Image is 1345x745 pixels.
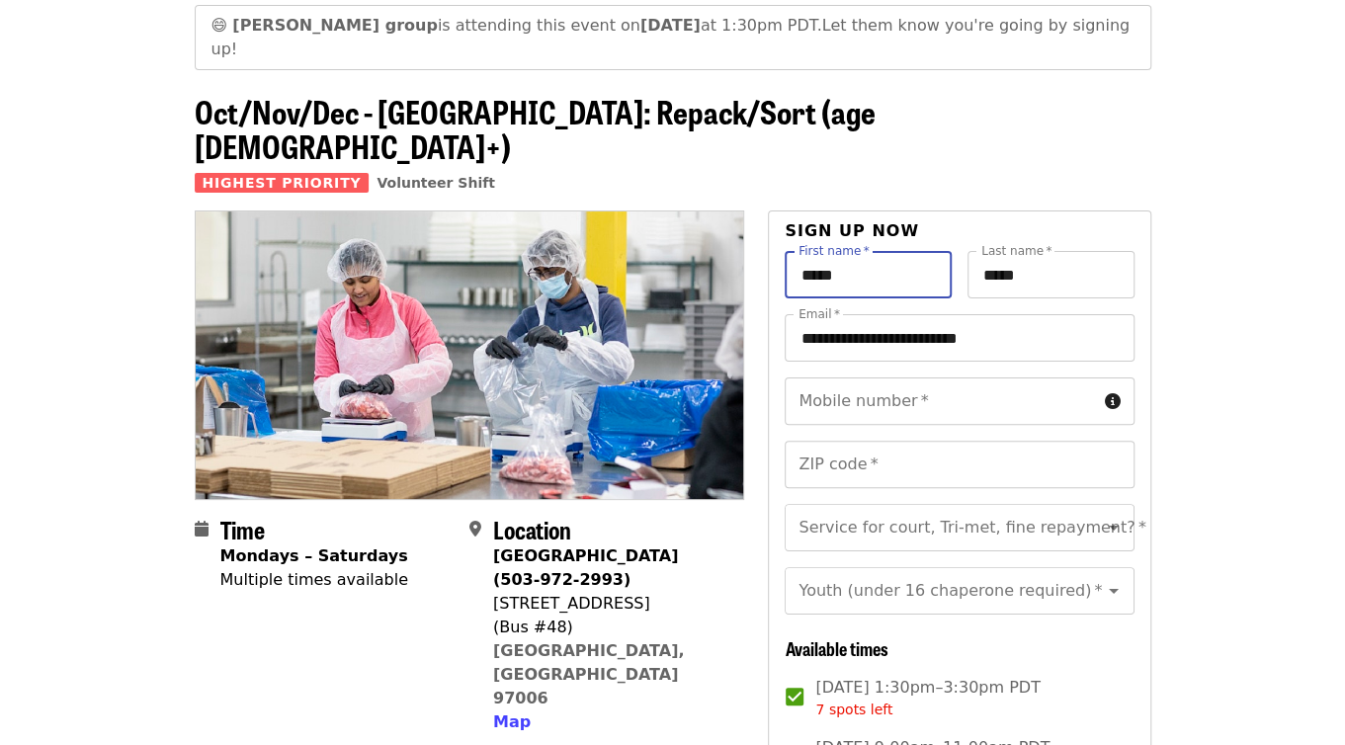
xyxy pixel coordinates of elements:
[785,635,887,661] span: Available times
[220,568,408,592] div: Multiple times available
[815,702,892,717] span: 7 spots left
[220,512,265,546] span: Time
[785,377,1096,425] input: Mobile number
[785,441,1134,488] input: ZIP code
[785,251,952,298] input: First name
[493,592,728,616] div: [STREET_ADDRESS]
[195,88,876,169] span: Oct/Nov/Dec - [GEOGRAPHIC_DATA]: Repack/Sort (age [DEMOGRAPHIC_DATA]+)
[195,520,209,538] i: calendar icon
[469,520,481,538] i: map-marker-alt icon
[196,211,744,498] img: Oct/Nov/Dec - Beaverton: Repack/Sort (age 10+) organized by Oregon Food Bank
[232,16,438,35] strong: [PERSON_NAME] group
[211,16,228,35] span: grinning face emoji
[785,314,1134,362] input: Email
[493,546,678,589] strong: [GEOGRAPHIC_DATA] (503-972-2993)
[493,712,531,731] span: Map
[815,676,1040,720] span: [DATE] 1:30pm–3:30pm PDT
[1100,514,1128,541] button: Open
[640,16,701,35] strong: [DATE]
[220,546,408,565] strong: Mondays – Saturdays
[493,641,685,707] a: [GEOGRAPHIC_DATA], [GEOGRAPHIC_DATA] 97006
[493,710,531,734] button: Map
[967,251,1135,298] input: Last name
[1105,392,1121,411] i: circle-info icon
[785,221,919,240] span: Sign up now
[493,512,571,546] span: Location
[1100,577,1128,605] button: Open
[799,245,870,257] label: First name
[799,308,840,320] label: Email
[981,245,1051,257] label: Last name
[195,173,370,193] span: Highest Priority
[232,16,821,35] span: is attending this event on at 1:30pm PDT.
[377,175,495,191] a: Volunteer Shift
[493,616,728,639] div: (Bus #48)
